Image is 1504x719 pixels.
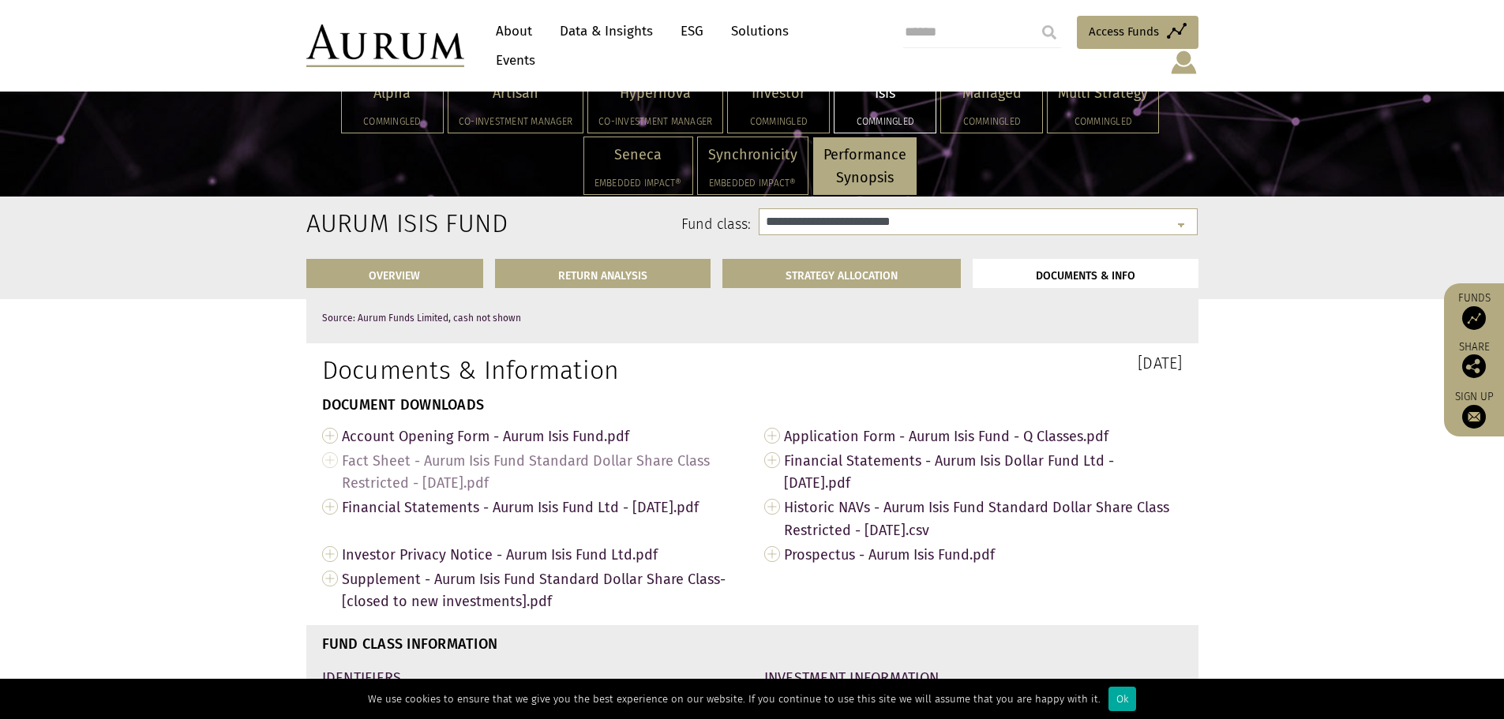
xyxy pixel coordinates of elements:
[738,117,819,126] h5: Commingled
[738,82,819,105] p: Investor
[306,208,435,238] h2: Aurum Isis Fund
[1077,16,1198,49] a: Access Funds
[1452,342,1496,378] div: Share
[708,144,797,167] p: Synchronicity
[594,144,682,167] p: Seneca
[764,671,1183,685] h4: INVESTMENT INFORMATION
[306,259,484,288] a: OVERVIEW
[845,82,925,105] p: Isis
[708,178,797,188] h5: Embedded Impact®
[784,448,1183,496] span: Financial Statements - Aurum Isis Dollar Fund Ltd - [DATE].pdf
[1058,117,1148,126] h5: Commingled
[552,17,661,46] a: Data & Insights
[342,495,741,519] span: Financial Statements - Aurum Isis Fund Ltd - [DATE].pdf
[1089,22,1159,41] span: Access Funds
[488,46,535,75] a: Events
[951,82,1032,105] p: Managed
[322,396,485,414] strong: DOCUMENT DOWNLOADS
[1462,405,1486,429] img: Sign up to our newsletter
[352,117,433,126] h5: Commingled
[598,117,712,126] h5: Co-investment Manager
[951,117,1032,126] h5: Commingled
[306,24,464,67] img: Aurum
[459,215,752,235] label: Fund class:
[1452,390,1496,429] a: Sign up
[459,117,572,126] h5: Co-investment Manager
[342,448,741,496] span: Fact Sheet - Aurum Isis Fund Standard Dollar Share Class Restricted - [DATE].pdf
[1058,82,1148,105] p: Multi Strategy
[495,259,711,288] a: RETURN ANALYSIS
[784,495,1183,542] span: Historic NAVs - Aurum Isis Fund Standard Dollar Share Class Restricted - [DATE].csv
[488,17,540,46] a: About
[322,635,498,653] strong: FUND CLASS INFORMATION
[352,82,433,105] p: Alpha
[723,17,797,46] a: Solutions
[1108,687,1136,711] div: Ok
[598,82,712,105] p: Hypernova
[1452,291,1496,330] a: Funds
[845,117,925,126] h5: Commingled
[722,259,961,288] a: STRATEGY ALLOCATION
[764,355,1183,371] h3: [DATE]
[823,144,906,189] p: Performance Synopsis
[322,671,741,685] h4: IDENTIFIERS
[322,355,741,385] h1: Documents & Information
[1169,49,1198,76] img: account-icon.svg
[1462,354,1486,378] img: Share this post
[342,567,741,614] span: Supplement - Aurum Isis Fund Standard Dollar Share Class- [closed to new investments].pdf
[673,17,711,46] a: ESG
[342,424,741,448] span: Account Opening Form - Aurum Isis Fund.pdf
[1462,306,1486,330] img: Access Funds
[322,313,741,324] p: Source: Aurum Funds Limited, cash not shown
[459,82,572,105] p: Artisan
[594,178,682,188] h5: Embedded Impact®
[784,424,1183,448] span: Application Form - Aurum Isis Fund - Q Classes.pdf
[784,542,1183,567] span: Prospectus - Aurum Isis Fund.pdf
[342,542,741,567] span: Investor Privacy Notice - Aurum Isis Fund Ltd.pdf
[1033,17,1065,48] input: Submit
